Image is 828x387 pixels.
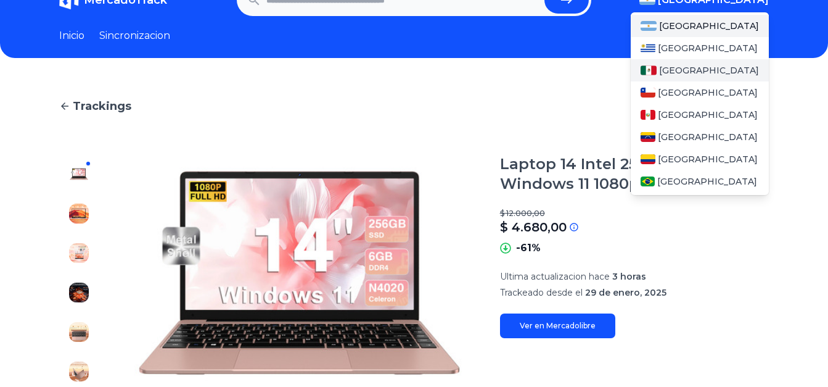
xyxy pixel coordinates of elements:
p: $ 4.680,00 [500,218,567,236]
a: Sincronizacion [99,28,170,43]
a: Ver en Mercadolibre [500,314,615,338]
img: Laptop 14 Intel 256gb Ssd Windows 11 1080p Wifi+mouse [69,243,89,263]
img: Brasil [641,177,655,186]
a: Inicio [59,28,84,43]
img: Venezuela [641,132,655,142]
a: Uruguay[GEOGRAPHIC_DATA] [631,37,769,59]
a: Brasil[GEOGRAPHIC_DATA] [631,170,769,193]
a: Argentina[GEOGRAPHIC_DATA] [631,15,769,37]
p: $ 12.000,00 [500,209,769,218]
span: 3 horas [612,271,646,282]
a: Chile[GEOGRAPHIC_DATA] [631,81,769,104]
span: 29 de enero, 2025 [585,287,666,298]
img: Chile [641,88,655,98]
a: Venezuela[GEOGRAPHIC_DATA] [631,126,769,148]
img: Colombia [641,154,655,164]
a: Mexico[GEOGRAPHIC_DATA] [631,59,769,81]
img: Laptop 14 Intel 256gb Ssd Windows 11 1080p Wifi+mouse [69,362,89,381]
span: Ultima actualizacion hace [500,271,610,282]
img: Mexico [641,65,657,75]
h1: Laptop 14 Intel 256gb Ssd Windows 11 1080p Wifi+mouse [500,154,769,194]
span: [GEOGRAPHIC_DATA] [658,86,758,99]
a: Colombia[GEOGRAPHIC_DATA] [631,148,769,170]
span: [GEOGRAPHIC_DATA] [658,131,758,143]
a: Peru[GEOGRAPHIC_DATA] [631,104,769,126]
span: Trackings [73,98,131,115]
img: Laptop 14 Intel 256gb Ssd Windows 11 1080p Wifi+mouse [69,283,89,302]
img: Laptop 14 Intel 256gb Ssd Windows 11 1080p Wifi+mouse [69,322,89,342]
span: Trackeado desde el [500,287,583,298]
span: [GEOGRAPHIC_DATA] [659,20,759,32]
a: Trackings [59,98,769,115]
span: [GEOGRAPHIC_DATA] [658,109,758,121]
img: Laptop 14 Intel 256gb Ssd Windows 11 1080p Wifi+mouse [69,204,89,223]
span: [GEOGRAPHIC_DATA] [658,42,758,54]
span: [GEOGRAPHIC_DATA] [658,153,758,165]
img: Uruguay [641,43,655,53]
img: Peru [641,110,655,120]
p: -61% [516,241,541,256]
span: [GEOGRAPHIC_DATA] [659,64,759,77]
img: Argentina [641,21,657,31]
img: Laptop 14 Intel 256gb Ssd Windows 11 1080p Wifi+mouse [69,164,89,184]
span: [GEOGRAPHIC_DATA] [657,175,757,188]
